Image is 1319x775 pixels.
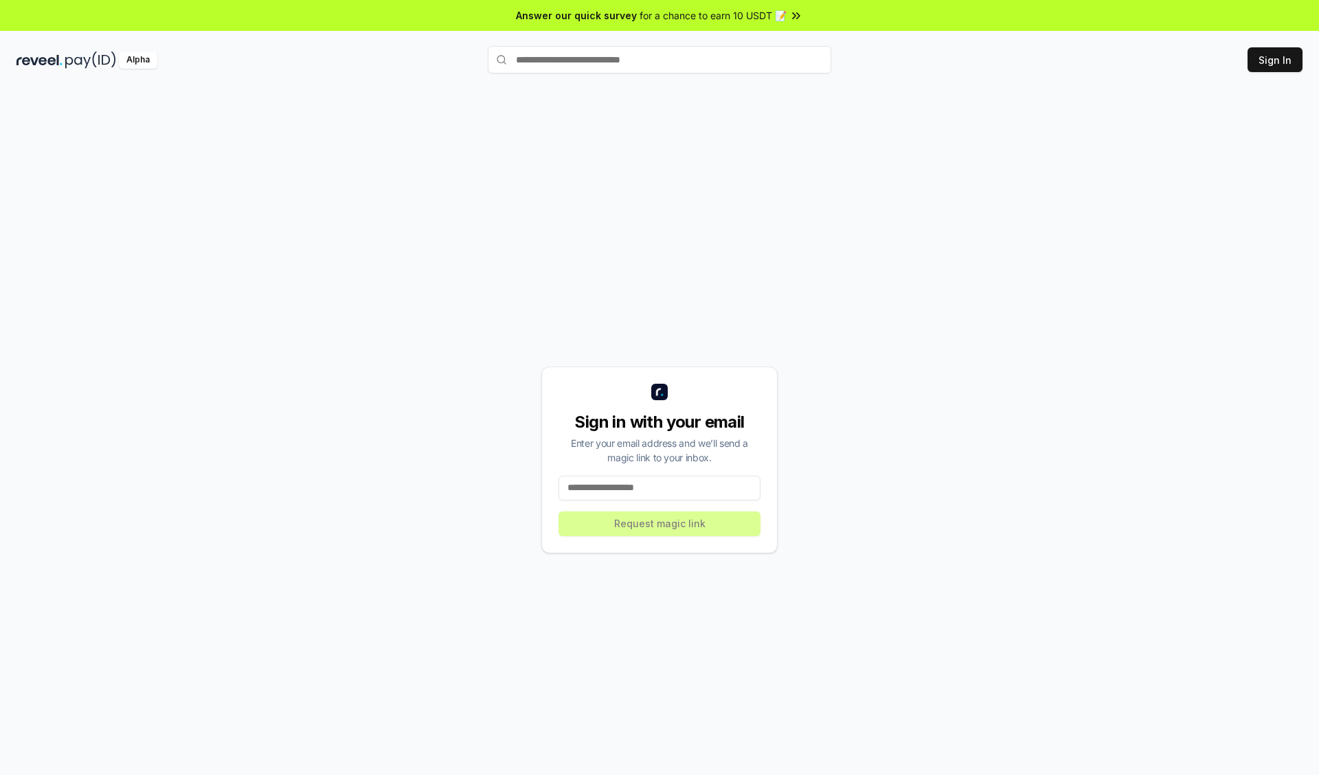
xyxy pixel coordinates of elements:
span: Answer our quick survey [516,8,637,23]
div: Sign in with your email [559,411,760,433]
div: Enter your email address and we’ll send a magic link to your inbox. [559,436,760,465]
button: Sign In [1248,47,1303,72]
img: logo_small [651,384,668,400]
img: pay_id [65,51,116,69]
span: for a chance to earn 10 USDT 📝 [640,8,787,23]
div: Alpha [119,51,157,69]
img: reveel_dark [16,51,63,69]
